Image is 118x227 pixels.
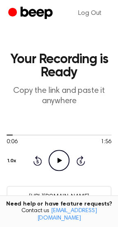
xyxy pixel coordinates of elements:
a: Beep [8,5,55,21]
span: Contact us [5,208,113,222]
h1: Your Recording is Ready [7,53,111,79]
span: 1:56 [101,138,111,147]
button: 1.0x [7,154,19,168]
span: 0:06 [7,138,17,147]
p: Copy the link and paste it anywhere [7,86,111,106]
a: Log Out [70,3,110,23]
a: [EMAIL_ADDRESS][DOMAIN_NAME] [37,208,97,221]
